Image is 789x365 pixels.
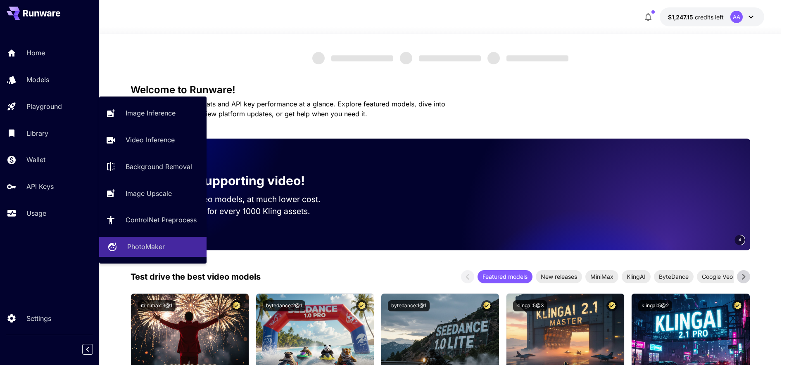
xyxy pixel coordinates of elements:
[88,342,99,357] div: Collapse sidebar
[26,155,45,165] p: Wallet
[131,100,445,118] span: Check out your usage stats and API key performance at a glance. Explore featured models, dive int...
[654,272,694,281] span: ByteDance
[732,300,743,311] button: Certified Model – Vetted for best performance and includes a commercial license.
[126,135,175,145] p: Video Inference
[622,272,651,281] span: KlingAI
[26,48,45,58] p: Home
[131,271,261,283] p: Test drive the best video models
[131,84,750,96] h3: Welcome to Runware!
[99,183,207,203] a: Image Upscale
[231,300,242,311] button: Certified Model – Vetted for best performance and includes a commercial license.
[144,193,336,205] p: Run the best video models, at much lower cost.
[481,300,492,311] button: Certified Model – Vetted for best performance and includes a commercial license.
[126,188,172,198] p: Image Upscale
[638,300,672,311] button: klingai:5@2
[606,300,618,311] button: Certified Model – Vetted for best performance and includes a commercial license.
[697,272,738,281] span: Google Veo
[668,14,695,21] span: $1,247.15
[26,181,54,191] p: API Keys
[144,205,336,217] p: Save up to $500 for every 1000 Kling assets.
[26,75,49,85] p: Models
[356,300,367,311] button: Certified Model – Vetted for best performance and includes a commercial license.
[99,157,207,177] a: Background Removal
[536,272,582,281] span: New releases
[388,300,430,311] button: bytedance:1@1
[585,272,618,281] span: MiniMax
[26,101,62,111] p: Playground
[99,103,207,123] a: Image Inference
[739,237,741,243] span: 4
[167,172,305,190] p: Now supporting video!
[99,237,207,257] a: PhotoMaker
[126,215,197,225] p: ControlNet Preprocess
[82,344,93,355] button: Collapse sidebar
[513,300,547,311] button: klingai:5@3
[126,162,192,172] p: Background Removal
[138,300,176,311] button: minimax:3@1
[478,272,532,281] span: Featured models
[668,13,724,21] div: $1,247.15024
[26,313,51,323] p: Settings
[660,7,764,26] button: $1,247.15024
[730,11,743,23] div: AA
[99,210,207,230] a: ControlNet Preprocess
[263,300,305,311] button: bytedance:2@1
[126,108,176,118] p: Image Inference
[26,208,46,218] p: Usage
[99,130,207,150] a: Video Inference
[127,242,165,252] p: PhotoMaker
[695,14,724,21] span: credits left
[26,128,48,138] p: Library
